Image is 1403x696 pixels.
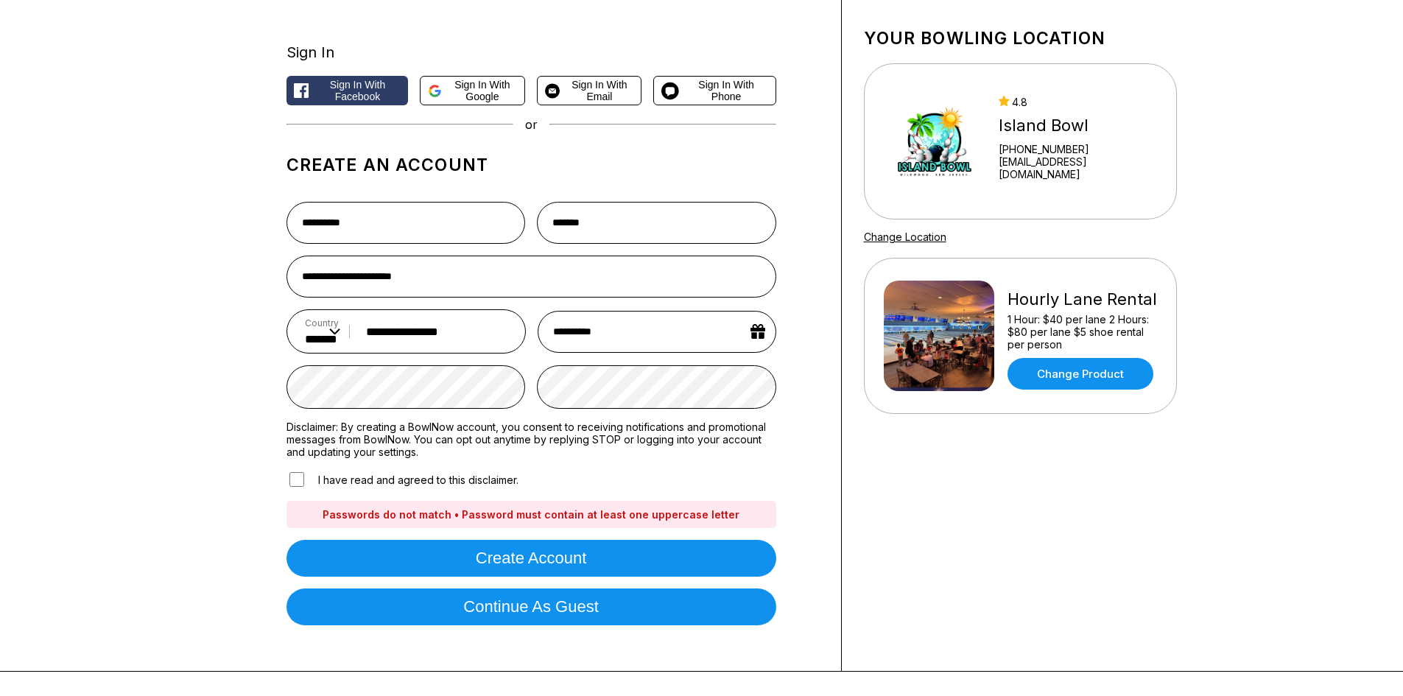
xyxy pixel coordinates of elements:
button: Create account [286,540,776,577]
a: [EMAIL_ADDRESS][DOMAIN_NAME] [999,155,1156,180]
span: Sign in with Email [566,79,633,102]
div: 1 Hour: $40 per lane 2 Hours: $80 per lane $5 shoe rental per person [1008,313,1157,351]
label: Country [305,317,340,328]
a: Change Product [1008,358,1153,390]
h1: Your bowling location [864,28,1177,49]
label: I have read and agreed to this disclaimer. [286,470,518,489]
div: Sign In [286,43,776,61]
button: Sign in with Email [537,76,641,105]
button: Sign in with Phone [653,76,776,105]
a: Change Location [864,231,946,243]
div: or [286,117,776,132]
img: Island Bowl [884,86,986,197]
h1: Create an account [286,155,776,175]
span: Sign in with Google [448,79,517,102]
div: Island Bowl [999,116,1156,136]
div: Passwords do not match • Password must contain at least one uppercase letter [286,501,776,528]
button: Continue as guest [286,588,776,625]
input: I have read and agreed to this disclaimer. [289,472,304,487]
div: Hourly Lane Rental [1008,289,1157,309]
div: 4.8 [999,96,1156,108]
span: Sign in with Facebook [314,79,401,102]
img: Hourly Lane Rental [884,281,994,391]
span: Sign in with Phone [685,79,768,102]
button: Sign in with Google [420,76,524,105]
label: Disclaimer: By creating a BowlNow account, you consent to receiving notifications and promotional... [286,421,776,458]
button: Sign in with Facebook [286,76,409,105]
div: [PHONE_NUMBER] [999,143,1156,155]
